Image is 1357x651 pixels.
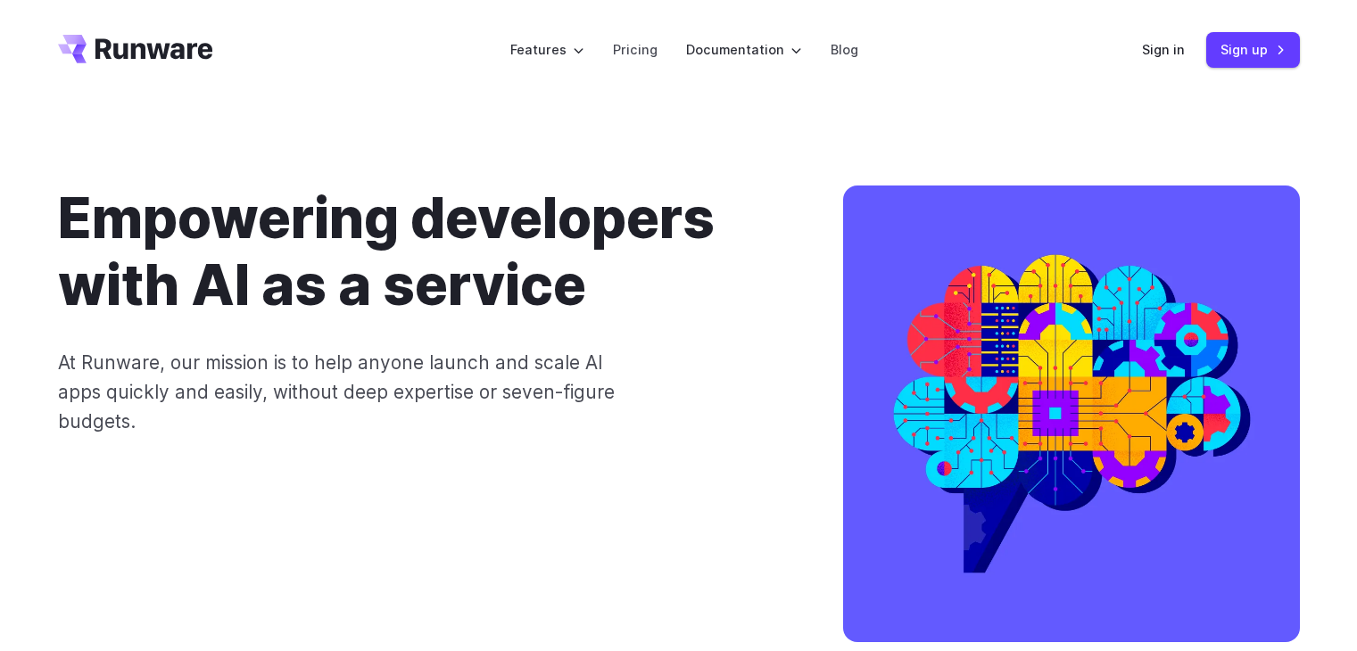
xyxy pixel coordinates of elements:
[1206,32,1300,67] a: Sign up
[843,185,1300,642] img: A colorful illustration of a brain made up of circuit boards
[831,39,858,60] a: Blog
[58,35,213,63] a: Go to /
[510,39,584,60] label: Features
[58,348,641,437] p: At Runware, our mission is to help anyone launch and scale AI apps quickly and easily, without de...
[58,185,786,319] h1: Empowering developers with AI as a service
[686,39,802,60] label: Documentation
[1142,39,1185,60] a: Sign in
[613,39,658,60] a: Pricing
